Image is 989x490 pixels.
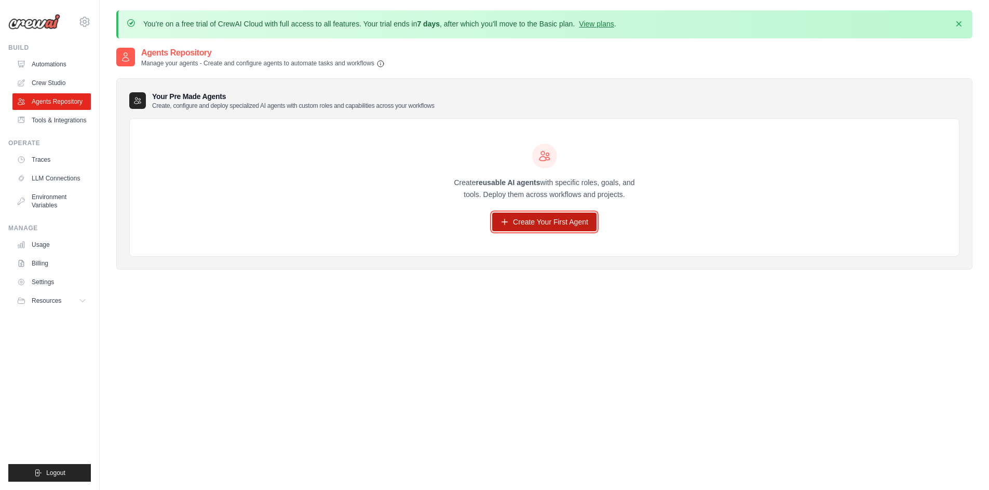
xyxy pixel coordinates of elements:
[12,255,91,272] a: Billing
[12,75,91,91] a: Crew Studio
[12,292,91,309] button: Resources
[152,91,435,110] h3: Your Pre Made Agents
[12,170,91,187] a: LLM Connections
[8,464,91,482] button: Logout
[12,93,91,110] a: Agents Repository
[46,469,65,477] span: Logout
[12,236,91,253] a: Usage
[141,59,385,68] p: Manage your agents - Create and configure agents to automate tasks and workflows
[579,20,614,28] a: View plans
[12,151,91,168] a: Traces
[32,297,61,305] span: Resources
[417,20,440,28] strong: 7 days
[141,47,385,59] h2: Agents Repository
[152,102,435,110] p: Create, configure and deploy specialized AI agents with custom roles and capabilities across your...
[8,44,91,52] div: Build
[476,178,540,187] strong: reusable AI agents
[8,224,91,232] div: Manage
[12,274,91,290] a: Settings
[12,56,91,73] a: Automations
[8,139,91,147] div: Operate
[492,213,597,231] a: Create Your First Agent
[12,112,91,129] a: Tools & Integrations
[445,177,644,201] p: Create with specific roles, goals, and tools. Deploy them across workflows and projects.
[12,189,91,214] a: Environment Variables
[8,14,60,30] img: Logo
[143,19,616,29] p: You're on a free trial of CrewAI Cloud with full access to all features. Your trial ends in , aft...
